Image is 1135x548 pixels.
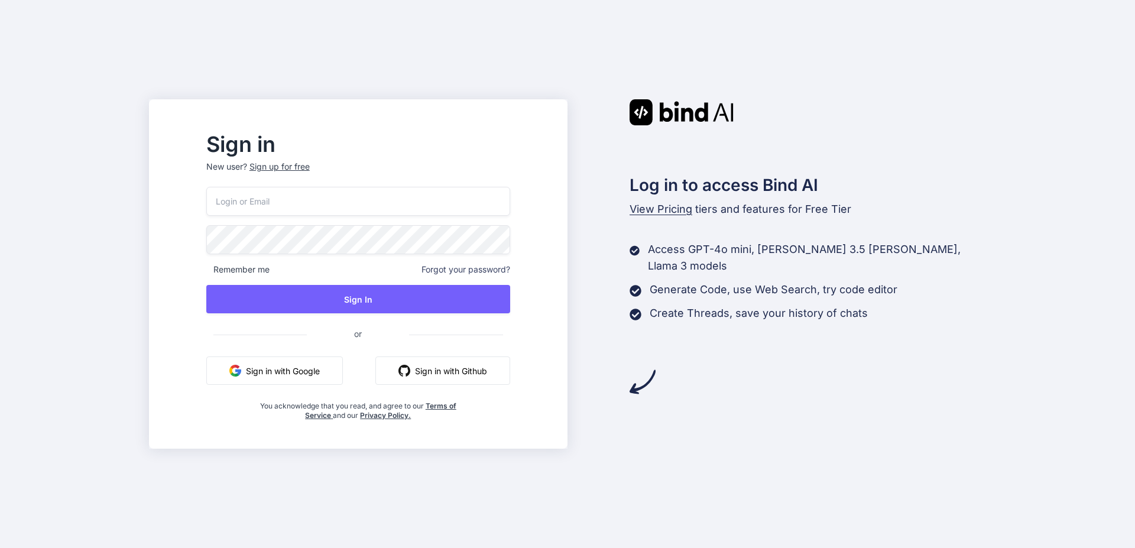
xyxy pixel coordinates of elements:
img: Bind AI logo [630,99,734,125]
div: You acknowledge that you read, and agree to our and our [257,394,459,420]
span: or [307,319,409,348]
p: Create Threads, save your history of chats [650,305,868,322]
img: github [398,365,410,377]
span: View Pricing [630,203,692,215]
input: Login or Email [206,187,510,216]
p: New user? [206,161,510,187]
img: google [229,365,241,377]
span: Remember me [206,264,270,275]
button: Sign in with Github [375,356,510,385]
h2: Sign in [206,135,510,154]
h2: Log in to access Bind AI [630,173,987,197]
p: Generate Code, use Web Search, try code editor [650,281,897,298]
img: arrow [630,369,656,395]
p: Access GPT-4o mini, [PERSON_NAME] 3.5 [PERSON_NAME], Llama 3 models [648,241,986,274]
p: tiers and features for Free Tier [630,201,987,218]
button: Sign In [206,285,510,313]
div: Sign up for free [249,161,310,173]
a: Terms of Service [305,401,456,420]
a: Privacy Policy. [360,411,411,420]
button: Sign in with Google [206,356,343,385]
span: Forgot your password? [421,264,510,275]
